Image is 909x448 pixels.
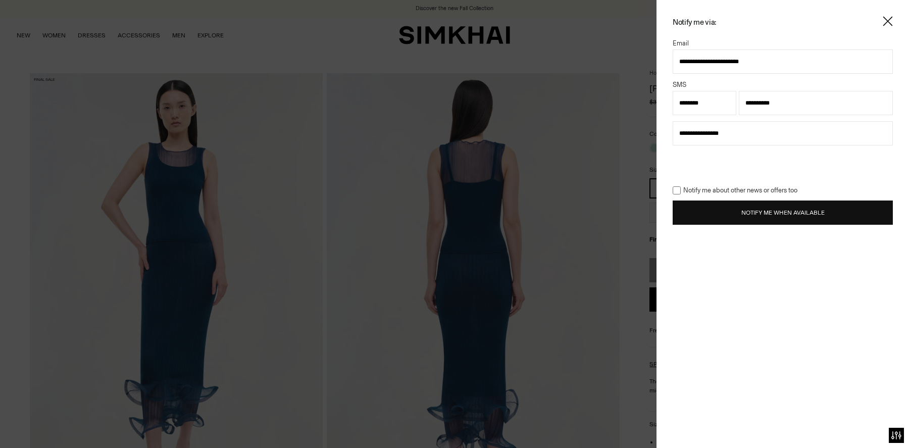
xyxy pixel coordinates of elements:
iframe: Sign Up via Text for Offers [8,410,102,440]
div: Email [673,38,689,48]
button: Gorgias live chat [5,4,35,34]
input: Notify me about other news or offers too [673,186,681,194]
button: Notify Me When Available [673,201,893,225]
div: Notify me via: [673,16,893,28]
div: SMS [673,80,686,90]
span: Notify me about other news or offers too [681,185,797,195]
